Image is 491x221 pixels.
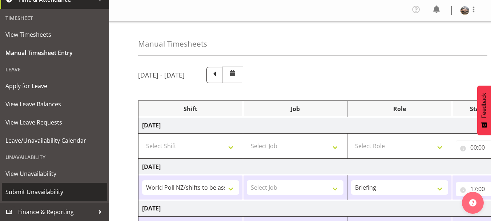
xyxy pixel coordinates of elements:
[2,25,107,44] a: View Timesheets
[142,104,239,113] div: Shift
[18,206,94,217] span: Finance & Reporting
[5,29,104,40] span: View Timesheets
[2,95,107,113] a: View Leave Balances
[5,168,104,179] span: View Unavailability
[2,165,107,183] a: View Unavailability
[2,77,107,95] a: Apply for Leave
[2,131,107,150] a: Leave/Unavailability Calendar
[2,150,107,165] div: Unavailability
[2,113,107,131] a: View Leave Requests
[138,40,207,48] h4: Manual Timesheets
[460,6,469,15] img: lindsay-holland6d975a4b06d72750adc3751bbfb7dc9f.png
[2,62,107,77] div: Leave
[477,86,491,135] button: Feedback - Show survey
[5,80,104,91] span: Apply for Leave
[5,135,104,146] span: Leave/Unavailability Calendar
[2,11,107,25] div: Timesheet
[138,71,185,79] h5: [DATE] - [DATE]
[481,93,487,118] span: Feedback
[247,104,344,113] div: Job
[5,47,104,58] span: Manual Timesheet Entry
[5,186,104,197] span: Submit Unavailability
[2,44,107,62] a: Manual Timesheet Entry
[5,117,104,128] span: View Leave Requests
[2,183,107,201] a: Submit Unavailability
[5,99,104,110] span: View Leave Balances
[351,104,448,113] div: Role
[469,199,476,206] img: help-xxl-2.png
